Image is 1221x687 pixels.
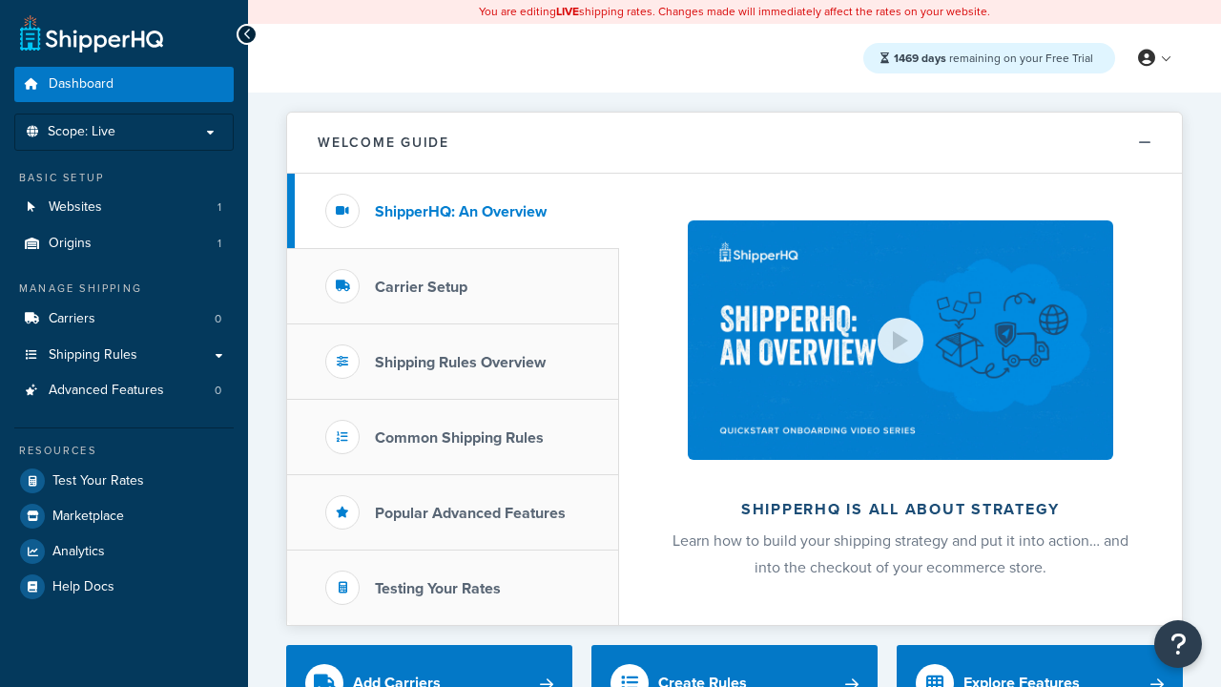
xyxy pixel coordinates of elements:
[894,50,946,67] strong: 1469 days
[52,509,124,525] span: Marketplace
[14,190,234,225] li: Websites
[14,570,234,604] a: Help Docs
[215,311,221,327] span: 0
[287,113,1182,174] button: Welcome Guide
[14,190,234,225] a: Websites1
[52,544,105,560] span: Analytics
[375,429,544,447] h3: Common Shipping Rules
[49,347,137,364] span: Shipping Rules
[318,135,449,150] h2: Welcome Guide
[375,505,566,522] h3: Popular Advanced Features
[894,50,1093,67] span: remaining on your Free Trial
[688,220,1113,460] img: ShipperHQ is all about strategy
[48,124,115,140] span: Scope: Live
[14,302,234,337] li: Carriers
[217,236,221,252] span: 1
[14,170,234,186] div: Basic Setup
[375,354,546,371] h3: Shipping Rules Overview
[375,580,501,597] h3: Testing Your Rates
[14,534,234,569] a: Analytics
[14,373,234,408] li: Advanced Features
[52,473,144,489] span: Test Your Rates
[14,226,234,261] li: Origins
[14,464,234,498] a: Test Your Rates
[52,579,114,595] span: Help Docs
[49,76,114,93] span: Dashboard
[375,203,547,220] h3: ShipperHQ: An Overview
[49,311,95,327] span: Carriers
[14,226,234,261] a: Origins1
[49,383,164,399] span: Advanced Features
[215,383,221,399] span: 0
[673,530,1128,578] span: Learn how to build your shipping strategy and put it into action… and into the checkout of your e...
[14,499,234,533] a: Marketplace
[556,3,579,20] b: LIVE
[14,443,234,459] div: Resources
[14,67,234,102] a: Dashboard
[49,236,92,252] span: Origins
[14,281,234,297] div: Manage Shipping
[14,373,234,408] a: Advanced Features0
[1154,620,1202,668] button: Open Resource Center
[14,302,234,337] a: Carriers0
[670,501,1131,518] h2: ShipperHQ is all about strategy
[217,199,221,216] span: 1
[14,338,234,373] a: Shipping Rules
[49,199,102,216] span: Websites
[375,279,467,296] h3: Carrier Setup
